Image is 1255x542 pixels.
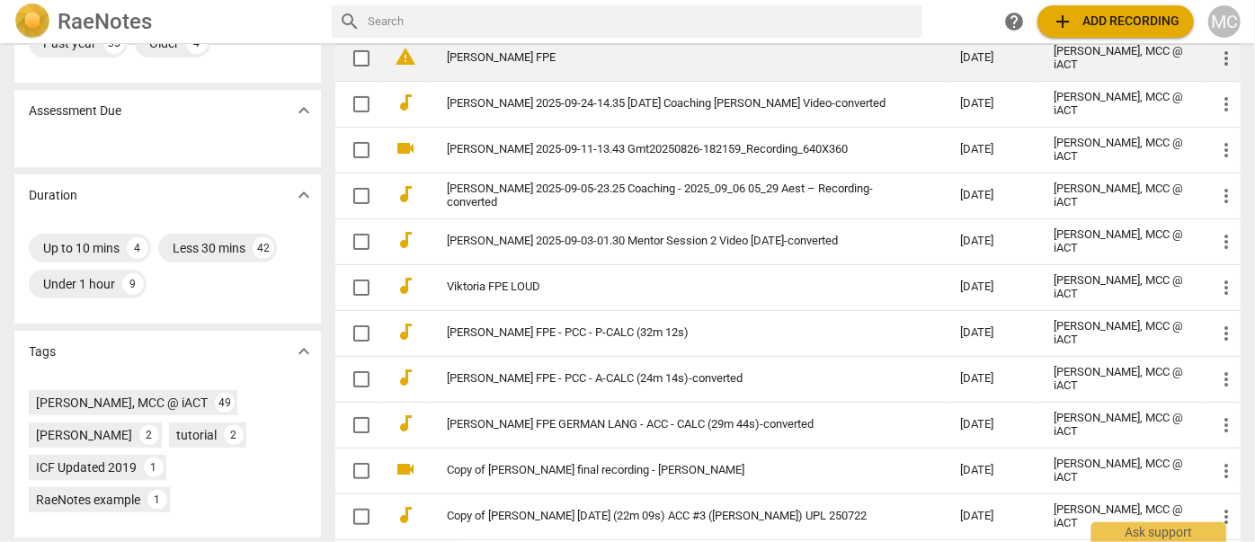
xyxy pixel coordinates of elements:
[293,100,315,121] span: expand_more
[447,418,896,431] a: [PERSON_NAME] FPE GERMAN LANG - ACC - CALC (29m 44s)-converted
[36,491,140,509] div: RaeNotes example
[1215,369,1237,390] span: more_vert
[14,4,317,40] a: LogoRaeNotes
[43,275,115,293] div: Under 1 hour
[447,51,896,65] a: [PERSON_NAME] FPE
[293,184,315,206] span: expand_more
[947,310,1040,356] td: [DATE]
[947,35,1040,81] td: [DATE]
[447,464,896,477] a: Copy of [PERSON_NAME] final recording - [PERSON_NAME]
[447,235,896,248] a: [PERSON_NAME] 2025-09-03-01.30 Mentor Session 2 Video [DATE]-converted
[395,229,416,251] span: audiotrack
[447,510,896,523] a: Copy of [PERSON_NAME] [DATE] (22m 09s) ACC #3 ([PERSON_NAME]) UPL 250722
[395,458,416,480] span: videocam
[58,9,152,34] h2: RaeNotes
[447,326,896,340] a: [PERSON_NAME] FPE - PCC - P-CALC (32m 12s)
[947,264,1040,310] td: [DATE]
[1215,460,1237,482] span: more_vert
[947,493,1040,539] td: [DATE]
[395,504,416,526] span: audiotrack
[144,458,164,477] div: 1
[253,237,274,259] div: 42
[43,239,120,257] div: Up to 10 mins
[947,402,1040,448] td: [DATE]
[1055,458,1187,484] div: [PERSON_NAME], MCC @ iACT
[1055,366,1187,393] div: [PERSON_NAME], MCC @ iACT
[339,11,360,32] span: search
[368,7,915,36] input: Search
[395,138,416,159] span: videocam
[395,413,416,434] span: audiotrack
[29,342,56,361] p: Tags
[395,367,416,388] span: audiotrack
[1208,5,1241,38] button: MC
[36,458,137,476] div: ICF Updated 2019
[1215,506,1237,528] span: more_vert
[1215,231,1237,253] span: more_vert
[1055,320,1187,347] div: [PERSON_NAME], MCC @ iACT
[139,425,159,445] div: 2
[395,92,416,113] span: audiotrack
[1055,503,1187,530] div: [PERSON_NAME], MCC @ iACT
[395,183,416,205] span: audiotrack
[947,127,1040,173] td: [DATE]
[1055,137,1187,164] div: [PERSON_NAME], MCC @ iACT
[447,143,896,156] a: [PERSON_NAME] 2025-09-11-13.43 Gmt20250826-182159_Recording_640X360
[36,426,132,444] div: [PERSON_NAME]
[176,426,217,444] div: tutorial
[395,46,416,67] span: warning
[1215,185,1237,207] span: more_vert
[127,237,148,259] div: 4
[947,218,1040,264] td: [DATE]
[1215,48,1237,69] span: more_vert
[290,182,317,209] button: Show more
[1091,522,1226,542] div: Ask support
[395,321,416,342] span: audiotrack
[290,97,317,124] button: Show more
[1052,11,1179,32] span: Add recording
[947,448,1040,493] td: [DATE]
[1215,93,1237,115] span: more_vert
[215,393,235,413] div: 49
[1215,323,1237,344] span: more_vert
[293,341,315,362] span: expand_more
[122,273,144,295] div: 9
[1215,277,1237,298] span: more_vert
[224,425,244,445] div: 2
[395,275,416,297] span: audiotrack
[447,372,896,386] a: [PERSON_NAME] FPE - PCC - A-CALC (24m 14s)-converted
[1055,274,1187,301] div: [PERSON_NAME], MCC @ iACT
[36,394,208,412] div: [PERSON_NAME], MCC @ iACT
[447,280,896,294] a: Viktoria FPE LOUD
[1052,11,1073,32] span: add
[447,97,896,111] a: [PERSON_NAME] 2025-09-24-14.35 [DATE] Coaching [PERSON_NAME] Video-converted
[1003,11,1025,32] span: help
[1215,139,1237,161] span: more_vert
[1037,5,1194,38] button: Upload
[447,182,896,209] a: [PERSON_NAME] 2025-09-05-23.25 Coaching - 2025_09_06 05_29 Aest – Recording-converted
[173,239,245,257] div: Less 30 mins
[1055,228,1187,255] div: [PERSON_NAME], MCC @ iACT
[1055,45,1187,72] div: [PERSON_NAME], MCC @ iACT
[1055,412,1187,439] div: [PERSON_NAME], MCC @ iACT
[1055,182,1187,209] div: [PERSON_NAME], MCC @ iACT
[998,5,1030,38] a: Help
[947,173,1040,218] td: [DATE]
[29,186,77,205] p: Duration
[947,81,1040,127] td: [DATE]
[1055,91,1187,118] div: [PERSON_NAME], MCC @ iACT
[290,338,317,365] button: Show more
[29,102,121,120] p: Assessment Due
[147,490,167,510] div: 1
[14,4,50,40] img: Logo
[1215,414,1237,436] span: more_vert
[947,356,1040,402] td: [DATE]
